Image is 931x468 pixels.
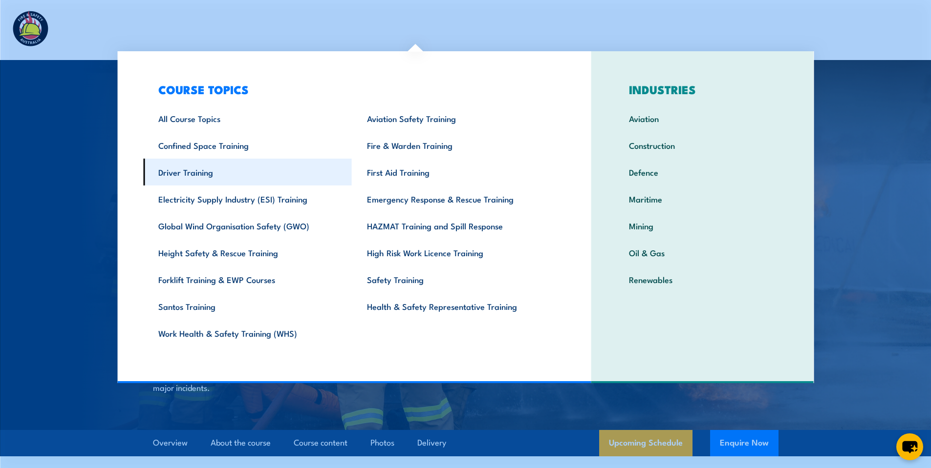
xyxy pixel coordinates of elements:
[614,266,791,293] a: Renewables
[143,293,352,320] a: Santos Training
[370,430,394,456] a: Photos
[614,105,791,132] a: Aviation
[417,430,446,456] a: Delivery
[677,17,713,43] a: About Us
[614,185,791,212] a: Maritime
[143,105,352,132] a: All Course Topics
[352,185,561,212] a: Emergency Response & Rescue Training
[352,266,561,293] a: Safety Training
[854,17,885,43] a: Contact
[614,82,791,96] h3: INDUSTRIES
[143,82,561,96] h3: COURSE TOPICS
[211,430,271,456] a: About the course
[352,239,561,266] a: High Risk Work Licence Training
[352,159,561,185] a: First Aid Training
[352,293,561,320] a: Health & Safety Representative Training
[710,430,779,456] button: Enquire Now
[896,433,923,460] button: chat-button
[294,430,347,456] a: Course content
[614,132,791,159] a: Construction
[143,266,352,293] a: Forklift Training & EWP Courses
[778,17,833,43] a: Learner Portal
[614,212,791,239] a: Mining
[599,430,693,456] a: Upcoming Schedule
[400,17,431,43] a: Courses
[352,132,561,159] a: Fire & Warden Training
[352,212,561,239] a: HAZMAT Training and Spill Response
[453,17,518,43] a: Course Calendar
[539,17,655,43] a: Emergency Response Services
[143,239,352,266] a: Height Safety & Rescue Training
[614,159,791,185] a: Defence
[614,239,791,266] a: Oil & Gas
[352,105,561,132] a: Aviation Safety Training
[143,320,352,346] a: Work Health & Safety Training (WHS)
[143,132,352,159] a: Confined Space Training
[143,185,352,212] a: Electricity Supply Industry (ESI) Training
[143,159,352,185] a: Driver Training
[143,212,352,239] a: Global Wind Organisation Safety (GWO)
[735,17,756,43] a: News
[153,430,188,456] a: Overview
